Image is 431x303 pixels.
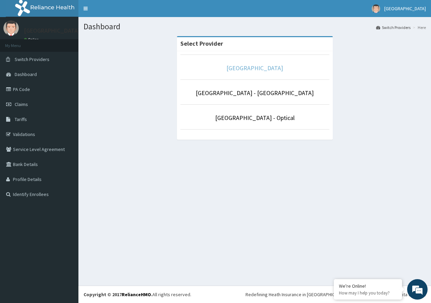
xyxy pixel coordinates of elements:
a: Online [24,37,40,42]
a: [GEOGRAPHIC_DATA] - [GEOGRAPHIC_DATA] [196,89,314,97]
a: RelianceHMO [122,291,151,298]
a: [GEOGRAPHIC_DATA] - Optical [215,114,295,122]
a: Switch Providers [376,25,411,30]
span: [GEOGRAPHIC_DATA] [384,5,426,12]
div: Redefining Heath Insurance in [GEOGRAPHIC_DATA] using Telemedicine and Data Science! [246,291,426,298]
li: Here [411,25,426,30]
span: We're online! [40,86,94,155]
div: Chat with us now [35,38,115,47]
span: Dashboard [15,71,37,77]
img: d_794563401_company_1708531726252_794563401 [13,34,28,51]
textarea: Type your message and hit 'Enter' [3,186,130,210]
span: Tariffs [15,116,27,122]
strong: Copyright © 2017 . [84,291,152,298]
img: User Image [372,4,380,13]
p: [GEOGRAPHIC_DATA] [24,28,80,34]
h1: Dashboard [84,22,426,31]
span: Claims [15,101,28,107]
span: Switch Providers [15,56,49,62]
p: How may I help you today? [339,290,397,296]
footer: All rights reserved. [78,286,431,303]
strong: Select Provider [180,40,223,47]
div: We're Online! [339,283,397,289]
a: [GEOGRAPHIC_DATA] [226,64,283,72]
div: Minimize live chat window [112,3,128,20]
img: User Image [3,20,19,36]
